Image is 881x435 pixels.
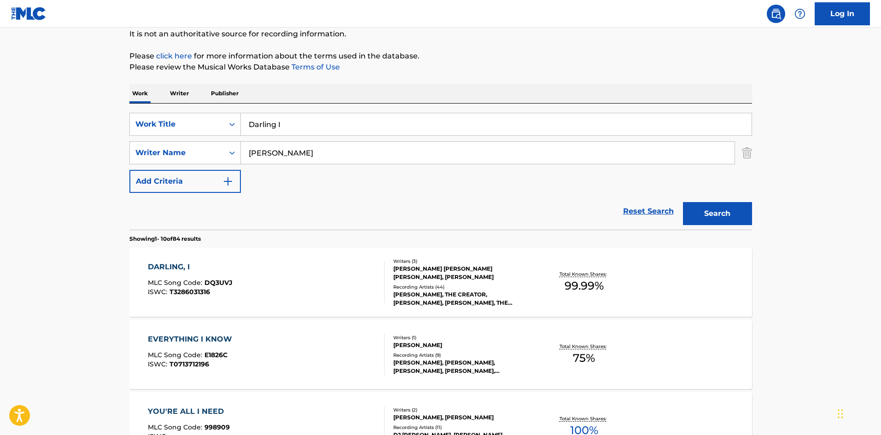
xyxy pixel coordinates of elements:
[148,278,204,287] span: MLC Song Code :
[290,63,340,71] a: Terms of Use
[208,84,241,103] p: Publisher
[129,320,752,389] a: EVERYTHING I KNOWMLC Song Code:E1826CISWC:T0713712196Writers (1)[PERSON_NAME]Recording Artists (9...
[560,415,609,422] p: Total Known Shares:
[148,423,204,431] span: MLC Song Code :
[835,391,881,435] iframe: Chat Widget
[148,406,230,417] div: YOU'RE ALL I NEED
[129,84,151,103] p: Work
[565,278,604,294] span: 99.99 %
[815,2,870,25] a: Log In
[135,147,218,158] div: Writer Name
[393,258,532,265] div: Writers ( 3 )
[148,351,204,359] span: MLC Song Code :
[393,265,532,281] div: [PERSON_NAME] [PERSON_NAME] [PERSON_NAME], [PERSON_NAME]
[618,201,678,221] a: Reset Search
[393,413,532,422] div: [PERSON_NAME], [PERSON_NAME]
[129,51,752,62] p: Please for more information about the terms used in the database.
[135,119,218,130] div: Work Title
[222,176,233,187] img: 9d2ae6d4665cec9f34b9.svg
[770,8,782,19] img: search
[393,359,532,375] div: [PERSON_NAME], [PERSON_NAME], [PERSON_NAME], [PERSON_NAME], [PERSON_NAME]
[129,235,201,243] p: Showing 1 - 10 of 84 results
[129,170,241,193] button: Add Criteria
[148,334,237,345] div: EVERYTHING I KNOW
[129,29,752,40] p: It is not an authoritative source for recording information.
[167,84,192,103] p: Writer
[129,248,752,317] a: DARLING, IMLC Song Code:DQ3UVJISWC:T3286031316Writers (3)[PERSON_NAME] [PERSON_NAME] [PERSON_NAME...
[393,341,532,349] div: [PERSON_NAME]
[393,352,532,359] div: Recording Artists ( 9 )
[169,288,210,296] span: T3286031316
[393,406,532,413] div: Writers ( 2 )
[129,113,752,230] form: Search Form
[393,334,532,341] div: Writers ( 1 )
[393,424,532,431] div: Recording Artists ( 11 )
[148,261,233,273] div: DARLING, I
[204,351,228,359] span: E1826C
[683,202,752,225] button: Search
[794,8,805,19] img: help
[742,141,752,164] img: Delete Criterion
[393,284,532,290] div: Recording Artists ( 44 )
[393,290,532,307] div: [PERSON_NAME], THE CREATOR,[PERSON_NAME], [PERSON_NAME], THE CREATOR, [PERSON_NAME], THE CREATOR,...
[156,52,192,60] a: click here
[560,343,609,350] p: Total Known Shares:
[573,350,595,366] span: 75 %
[148,288,169,296] span: ISWC :
[204,278,233,287] span: DQ3UVJ
[204,423,230,431] span: 998909
[838,400,843,428] div: Drag
[11,7,47,20] img: MLC Logo
[791,5,809,23] div: Help
[560,271,609,278] p: Total Known Shares:
[148,360,169,368] span: ISWC :
[129,62,752,73] p: Please review the Musical Works Database
[767,5,785,23] a: Public Search
[169,360,209,368] span: T0713712196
